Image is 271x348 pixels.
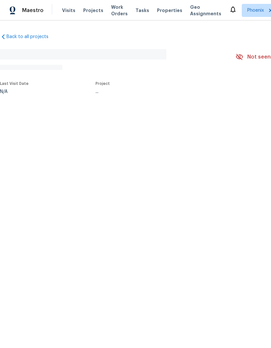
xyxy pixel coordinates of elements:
span: Project [96,82,110,86]
div: ... [96,89,220,94]
span: Tasks [135,8,149,13]
span: Phoenix [247,7,264,14]
span: Visits [62,7,75,14]
span: Projects [83,7,103,14]
span: Geo Assignments [190,4,221,17]
span: Properties [157,7,182,14]
span: Work Orders [111,4,128,17]
span: Maestro [22,7,44,14]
